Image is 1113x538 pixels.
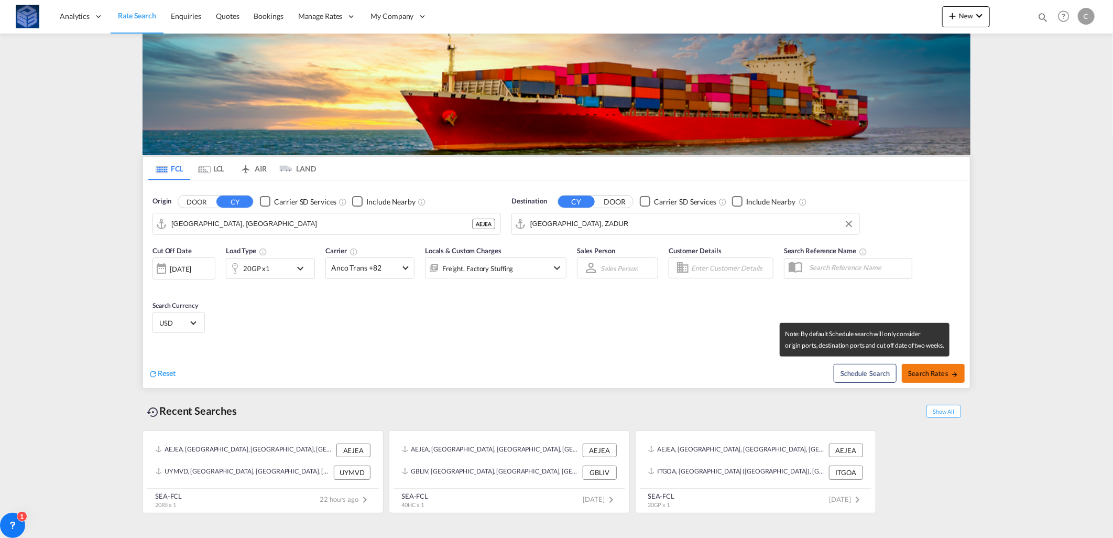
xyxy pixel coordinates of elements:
[401,501,424,508] span: 40HC x 1
[358,493,371,506] md-icon: icon-chevron-right
[402,466,580,479] div: GBLIV, Liverpool, United Kingdom, GB & Ireland, Europe
[718,198,727,206] md-icon: Unchecked: Search for CY (Container Yard) services for all selected carriers.Checked : Search for...
[851,493,864,506] md-icon: icon-chevron-right
[401,491,428,501] div: SEA-FCL
[190,157,232,180] md-tab-item: LCL
[804,260,912,275] input: Search Reference Name
[350,248,358,256] md-icon: The selected Trucker/Carrierwill be displayed in the rate results If the rates are from another f...
[402,444,580,457] div: AEJEA, Jebel Ali, United Arab Emirates, Middle East, Middle East
[371,11,414,21] span: My Company
[648,491,674,501] div: SEA-FCL
[799,198,807,206] md-icon: Unchecked: Ignores neighbouring ports when fetching rates.Checked : Includes neighbouring ports w...
[1055,7,1073,25] span: Help
[946,9,959,22] md-icon: icon-plus 400-fg
[159,318,189,328] span: USD
[859,248,867,256] md-icon: Your search will be saved by the below given name
[946,12,986,20] span: New
[148,157,190,180] md-tab-item: FCL
[239,163,252,170] md-icon: icon-airplane
[152,302,198,309] span: Search Currency
[512,213,859,234] md-input-container: Durban, ZADUR
[829,444,863,457] div: AEJEA
[442,261,514,276] div: Freight Factory Stuffing
[951,371,958,378] md-icon: icon-arrow-right
[551,262,563,274] md-icon: icon-chevron-down
[830,495,864,503] span: [DATE]
[1078,8,1095,25] div: C
[654,197,716,207] div: Carrier SD Services
[746,197,795,207] div: Include Nearby
[640,196,716,207] md-checkbox: Checkbox No Ink
[325,246,358,255] span: Carrier
[147,406,159,418] md-icon: icon-backup-restore
[583,495,617,503] span: [DATE]
[143,180,970,388] div: Origin DOOR CY Checkbox No InkUnchecked: Search for CY (Container Yard) services for all selected...
[243,261,270,276] div: 20GP x1
[171,216,472,232] input: Search by Port
[216,196,253,208] button: CY
[158,315,199,330] md-select: Select Currency: $ USDUnited States Dollar
[294,262,312,275] md-icon: icon-chevron-down
[669,246,722,255] span: Customer Details
[148,368,176,380] div: icon-refreshReset
[16,5,39,28] img: fff785d0086311efa2d3e168b14c2f64.png
[274,157,316,180] md-tab-item: LAND
[148,157,316,180] md-pagination-wrapper: Use the left and right arrow keys to navigate between tabs
[425,246,501,255] span: Locals & Custom Charges
[152,257,215,279] div: [DATE]
[1037,12,1049,27] div: icon-magnify
[152,196,171,207] span: Origin
[902,364,965,383] button: Search Ratesicon-arrow-right
[829,466,863,479] div: ITGOA
[511,196,547,207] span: Destination
[648,501,670,508] span: 20GP x 1
[274,197,336,207] div: Carrier SD Services
[155,491,182,501] div: SEA-FCL
[232,157,274,180] md-tab-item: AIR
[152,246,192,255] span: Cut Off Date
[336,444,370,457] div: AEJEA
[156,444,334,457] div: AEJEA, Jebel Ali, United Arab Emirates, Middle East, Middle East
[254,12,283,20] span: Bookings
[352,196,416,207] md-checkbox: Checkbox No Ink
[118,11,156,20] span: Rate Search
[226,246,267,255] span: Load Type
[170,264,191,274] div: [DATE]
[148,369,158,379] md-icon: icon-refresh
[530,216,854,232] input: Search by Port
[577,246,615,255] span: Sales Person
[732,196,795,207] md-checkbox: Checkbox No Ink
[908,369,958,378] span: Search Rates
[60,11,90,21] span: Analytics
[834,364,897,383] button: Note: By default Schedule search will only considerorigin ports, destination ports and cut off da...
[926,405,961,418] span: Show All
[605,493,617,506] md-icon: icon-chevron-right
[171,12,201,20] span: Enquiries
[156,466,331,479] div: UYMVD, Montevideo, Uruguay, South America, Americas
[320,495,371,503] span: 22 hours ago
[583,444,617,457] div: AEJEA
[635,431,876,513] recent-search-card: AEJEA, [GEOGRAPHIC_DATA], [GEOGRAPHIC_DATA], [GEOGRAPHIC_DATA], [GEOGRAPHIC_DATA] AEJEAITGOA, [GE...
[596,196,633,208] button: DOOR
[339,198,347,206] md-icon: Unchecked: Search for CY (Container Yard) services for all selected carriers.Checked : Search for...
[143,399,241,423] div: Recent Searches
[158,369,176,378] span: Reset
[784,246,867,255] span: Search Reference Name
[260,196,336,207] md-checkbox: Checkbox No Ink
[1037,12,1049,23] md-icon: icon-magnify
[1055,7,1078,26] div: Help
[331,263,399,273] span: Anco Trans +82
[155,501,176,508] span: 20RE x 1
[143,431,384,513] recent-search-card: AEJEA, [GEOGRAPHIC_DATA], [GEOGRAPHIC_DATA], [GEOGRAPHIC_DATA], [GEOGRAPHIC_DATA] AEJEAUYMVD, [GE...
[648,444,826,457] div: AEJEA, Jebel Ali, United Arab Emirates, Middle East, Middle East
[973,9,986,22] md-icon: icon-chevron-down
[298,11,343,21] span: Manage Rates
[691,260,770,276] input: Enter Customer Details
[178,196,215,208] button: DOOR
[153,213,500,234] md-input-container: Jebel Ali, AEJEA
[152,278,160,293] md-datepicker: Select
[366,197,416,207] div: Include Nearby
[648,466,826,479] div: ITGOA, Genova (Genoa), Italy, Southern Europe, Europe
[558,196,595,208] button: CY
[418,198,426,206] md-icon: Unchecked: Ignores neighbouring ports when fetching rates.Checked : Includes neighbouring ports w...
